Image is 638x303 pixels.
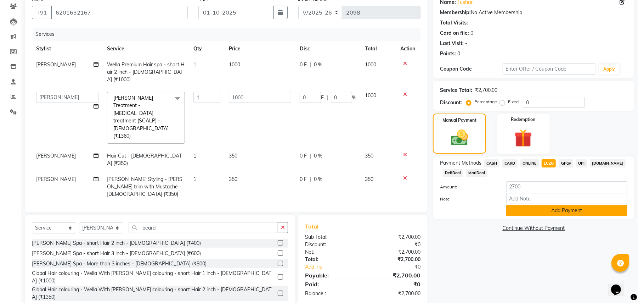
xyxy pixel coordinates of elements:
[542,159,556,167] span: LUZO
[599,64,619,75] button: Apply
[435,184,501,190] label: Amount:
[434,225,633,232] a: Continue Without Payment
[509,127,538,149] img: _gift.svg
[310,152,311,160] span: |
[440,50,456,57] div: Points:
[470,29,473,37] div: 0
[32,239,201,247] div: [PERSON_NAME] Spa - short Hair 2 inch - [DEMOGRAPHIC_DATA] (₹400)
[475,87,497,94] div: ₹2,700.00
[107,153,182,166] span: Hair Cut - [DEMOGRAPHIC_DATA] (₹350)
[300,152,307,160] span: 0 F
[506,205,627,216] button: Add Payment
[361,41,396,57] th: Total
[446,128,474,148] img: _cash.svg
[440,9,627,16] div: No Active Membership
[396,41,420,57] th: Action
[590,159,626,167] span: [DOMAIN_NAME]
[440,40,464,47] div: Last Visit:
[440,99,462,106] div: Discount:
[363,271,426,280] div: ₹2,700.00
[373,263,426,271] div: ₹0
[352,94,356,101] span: %
[506,193,627,204] input: Add Note
[129,222,278,233] input: Search or Scan
[474,99,497,105] label: Percentage
[327,94,328,101] span: |
[300,248,363,256] div: Net:
[508,99,519,105] label: Fixed
[300,290,363,297] div: Balance :
[107,176,182,197] span: [PERSON_NAME] Styling - [PERSON_NAME] trim with Mustache - [DEMOGRAPHIC_DATA] (₹350)
[440,9,471,16] div: Membership:
[300,263,373,271] a: Add Tip
[435,196,501,202] label: Note:
[608,275,631,296] iframe: chat widget
[520,159,539,167] span: ONLINE
[300,280,363,288] div: Paid:
[225,41,295,57] th: Price
[363,280,426,288] div: ₹0
[300,61,307,68] span: 0 F
[300,241,363,248] div: Discount:
[363,241,426,248] div: ₹0
[193,176,196,182] span: 1
[300,233,363,241] div: Sub Total:
[229,153,237,159] span: 350
[103,41,189,57] th: Service
[295,41,361,57] th: Disc
[36,176,76,182] span: [PERSON_NAME]
[300,271,363,280] div: Payable:
[193,153,196,159] span: 1
[457,50,460,57] div: 0
[189,41,225,57] th: Qty
[484,159,499,167] span: CASH
[440,19,468,27] div: Total Visits:
[321,94,324,101] span: F
[51,6,188,19] input: Search by Name/Mobile/Email/Code
[32,6,52,19] button: +91
[314,61,322,68] span: 0 %
[440,87,472,94] div: Service Total:
[229,176,237,182] span: 350
[502,159,518,167] span: CARD
[32,250,201,257] div: [PERSON_NAME] Spa - short Hair 3 inch - [DEMOGRAPHIC_DATA] (₹600)
[36,61,76,68] span: [PERSON_NAME]
[131,133,134,139] a: x
[576,159,587,167] span: UPI
[193,61,196,68] span: 1
[365,176,373,182] span: 350
[310,176,311,183] span: |
[559,159,573,167] span: GPay
[32,286,275,301] div: Global Hair colouring - Wella With [PERSON_NAME] colouring - short Hair 2 inch - [DEMOGRAPHIC_DAT...
[363,256,426,263] div: ₹2,700.00
[314,176,322,183] span: 0 %
[310,61,311,68] span: |
[442,117,476,123] label: Manual Payment
[300,256,363,263] div: Total:
[365,153,373,159] span: 350
[363,290,426,297] div: ₹2,700.00
[440,159,481,167] span: Payment Methods
[466,169,487,177] span: MariDeal
[229,61,240,68] span: 1000
[363,248,426,256] div: ₹2,700.00
[300,176,307,183] span: 0 F
[314,152,322,160] span: 0 %
[506,181,627,192] input: Amount
[33,28,426,41] div: Services
[305,223,321,230] span: Total
[32,270,275,285] div: Global Hair colouring - Wella With [PERSON_NAME] colouring - short Hair 1 inch - [DEMOGRAPHIC_DAT...
[113,95,169,139] span: [PERSON_NAME] Treatment - [MEDICAL_DATA] treatment (SCALP) - [DEMOGRAPHIC_DATA] (₹1360)
[465,40,467,47] div: -
[503,64,596,75] input: Enter Offer / Coupon Code
[511,116,535,123] label: Redemption
[32,260,207,268] div: [PERSON_NAME] Spa - More than 3 inches - [DEMOGRAPHIC_DATA] (₹800)
[36,153,76,159] span: [PERSON_NAME]
[363,233,426,241] div: ₹2,700.00
[443,169,463,177] span: DefiDeal
[365,92,376,99] span: 1000
[440,29,469,37] div: Card on file:
[107,61,185,83] span: Wella Premium Hair spa - short Hair 2 inch - [DEMOGRAPHIC_DATA] (₹1000)
[440,65,502,73] div: Coupon Code
[32,41,103,57] th: Stylist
